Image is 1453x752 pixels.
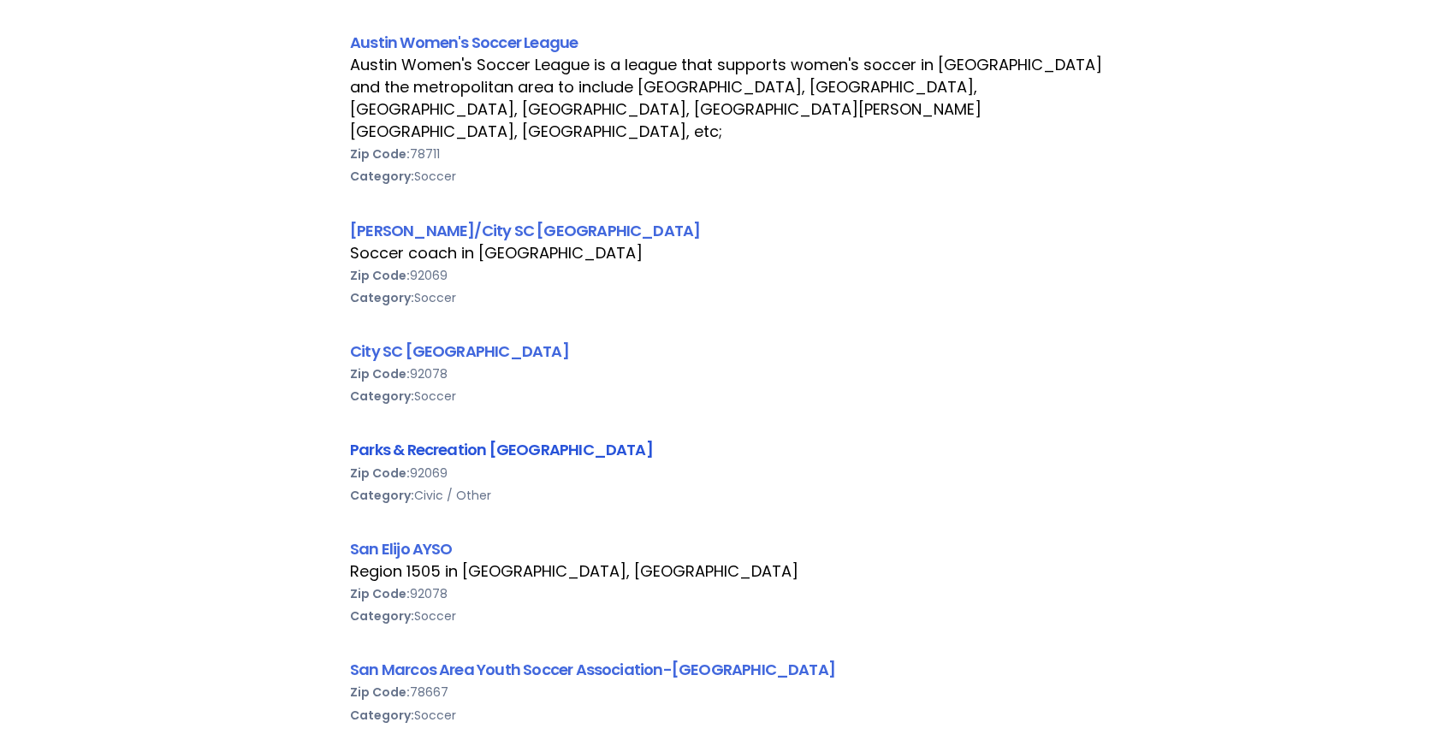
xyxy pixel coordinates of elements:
div: 92069 [350,264,1103,287]
a: [PERSON_NAME]/City SC [GEOGRAPHIC_DATA] [350,220,700,241]
a: San Marcos Area Youth Soccer Association-[GEOGRAPHIC_DATA] [350,659,835,680]
div: Soccer [350,704,1103,726]
b: Category: [350,707,414,724]
div: Region 1505 in [GEOGRAPHIC_DATA], [GEOGRAPHIC_DATA] [350,560,1103,583]
b: Category: [350,168,414,185]
div: Austin Women's Soccer League [350,31,1103,54]
div: 92069 [350,462,1103,484]
a: San Elijo AYSO [350,538,453,560]
div: Civic / Other [350,484,1103,506]
b: Zip Code: [350,365,410,382]
b: Zip Code: [350,145,410,163]
div: Soccer coach in [GEOGRAPHIC_DATA] [350,242,1103,264]
b: Category: [350,487,414,504]
b: Category: [350,289,414,306]
div: Parks & Recreation [GEOGRAPHIC_DATA] [350,438,1103,461]
div: San Elijo AYSO [350,537,1103,560]
b: Zip Code: [350,465,410,482]
div: Austin Women's Soccer League is a league that supports women's soccer in [GEOGRAPHIC_DATA] and th... [350,54,1103,143]
b: Category: [350,607,414,625]
div: 78711 [350,143,1103,165]
a: Austin Women's Soccer League [350,32,578,53]
div: 78667 [350,681,1103,703]
div: Soccer [350,287,1103,309]
div: Soccer [350,605,1103,627]
div: Soccer [350,385,1103,407]
div: City SC [GEOGRAPHIC_DATA] [350,340,1103,363]
div: [PERSON_NAME]/City SC [GEOGRAPHIC_DATA] [350,219,1103,242]
b: Category: [350,388,414,405]
div: San Marcos Area Youth Soccer Association-[GEOGRAPHIC_DATA] [350,658,1103,681]
div: 92078 [350,583,1103,605]
b: Zip Code: [350,684,410,701]
a: Parks & Recreation [GEOGRAPHIC_DATA] [350,439,653,460]
div: Soccer [350,165,1103,187]
div: 92078 [350,363,1103,385]
b: Zip Code: [350,585,410,602]
a: City SC [GEOGRAPHIC_DATA] [350,340,569,362]
b: Zip Code: [350,267,410,284]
